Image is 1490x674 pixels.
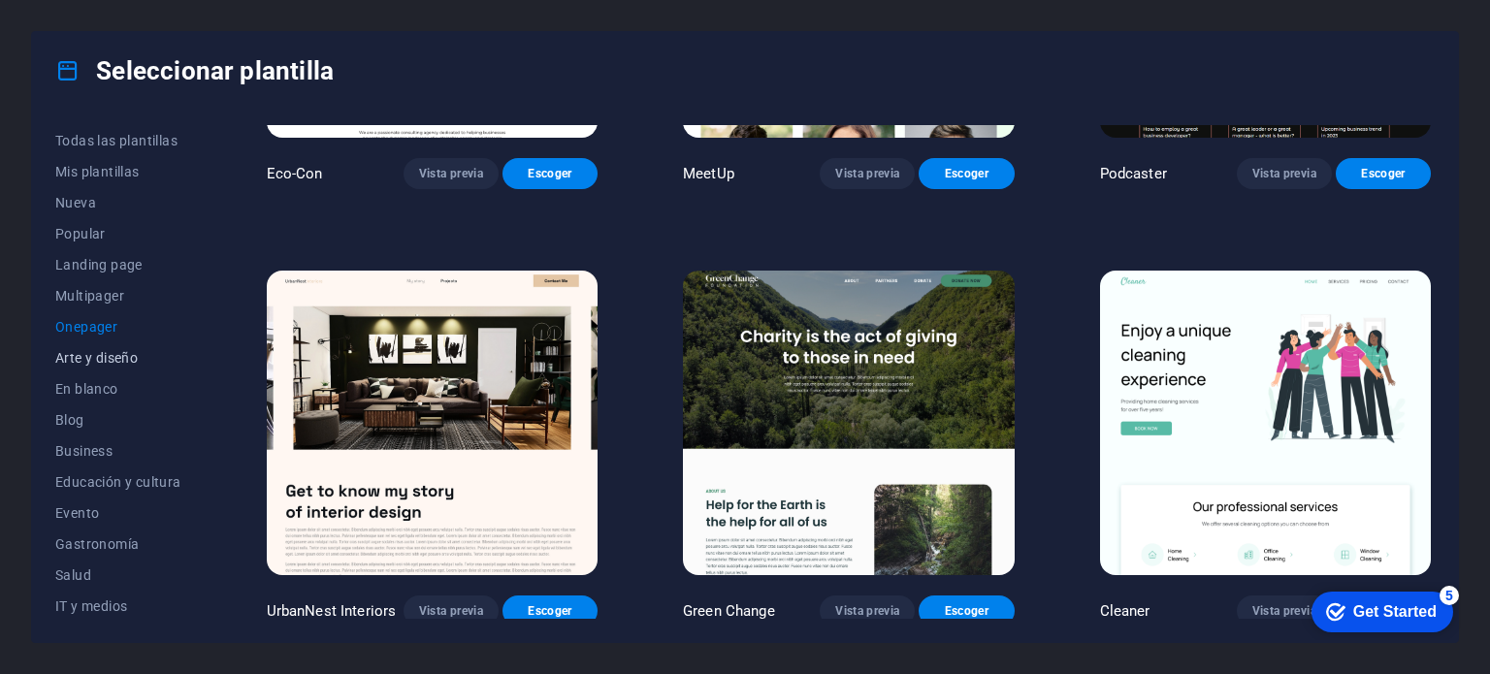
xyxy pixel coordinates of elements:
[835,603,899,619] span: Vista previa
[1100,271,1431,576] img: Cleaner
[55,373,181,404] button: En blanco
[1237,158,1332,189] button: Vista previa
[267,601,397,621] p: UrbanNest Interiors
[55,226,181,241] span: Popular
[55,156,181,187] button: Mis plantillas
[683,164,734,183] p: MeetUp
[55,591,181,622] button: IT y medios
[16,10,157,50] div: Get Started 5 items remaining, 0% complete
[934,603,998,619] span: Escoger
[1100,164,1167,183] p: Podcaster
[919,595,1014,626] button: Escoger
[55,280,181,311] button: Multipager
[55,55,334,86] h4: Seleccionar plantilla
[683,271,1014,576] img: Green Change
[820,158,915,189] button: Vista previa
[55,249,181,280] button: Landing page
[55,319,181,335] span: Onepager
[55,474,181,490] span: Educación y cultura
[419,166,483,181] span: Vista previa
[683,601,775,621] p: Green Change
[55,187,181,218] button: Nueva
[1252,603,1316,619] span: Vista previa
[934,166,998,181] span: Escoger
[55,164,181,179] span: Mis plantillas
[404,595,499,626] button: Vista previa
[55,529,181,560] button: Gastronomía
[55,567,181,583] span: Salud
[419,603,483,619] span: Vista previa
[144,4,163,23] div: 5
[55,497,181,529] button: Evento
[55,311,181,342] button: Onepager
[55,536,181,552] span: Gastronomía
[57,21,141,39] div: Get Started
[267,271,598,576] img: UrbanNest Interiors
[502,158,598,189] button: Escoger
[518,166,582,181] span: Escoger
[55,350,181,366] span: Arte y diseño
[404,158,499,189] button: Vista previa
[820,595,915,626] button: Vista previa
[55,466,181,497] button: Educación y cultura
[518,603,582,619] span: Escoger
[55,257,181,273] span: Landing page
[55,598,181,614] span: IT y medios
[1351,166,1415,181] span: Escoger
[502,595,598,626] button: Escoger
[55,381,181,397] span: En blanco
[919,158,1014,189] button: Escoger
[55,404,181,435] button: Blog
[55,505,181,521] span: Evento
[55,412,181,428] span: Blog
[835,166,899,181] span: Vista previa
[1252,166,1316,181] span: Vista previa
[55,133,181,148] span: Todas las plantillas
[55,288,181,304] span: Multipager
[55,195,181,210] span: Nueva
[1336,158,1431,189] button: Escoger
[55,342,181,373] button: Arte y diseño
[55,435,181,466] button: Business
[1237,595,1332,626] button: Vista previa
[55,218,181,249] button: Popular
[1100,601,1150,621] p: Cleaner
[55,560,181,591] button: Salud
[55,443,181,459] span: Business
[55,125,181,156] button: Todas las plantillas
[267,164,323,183] p: Eco-Con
